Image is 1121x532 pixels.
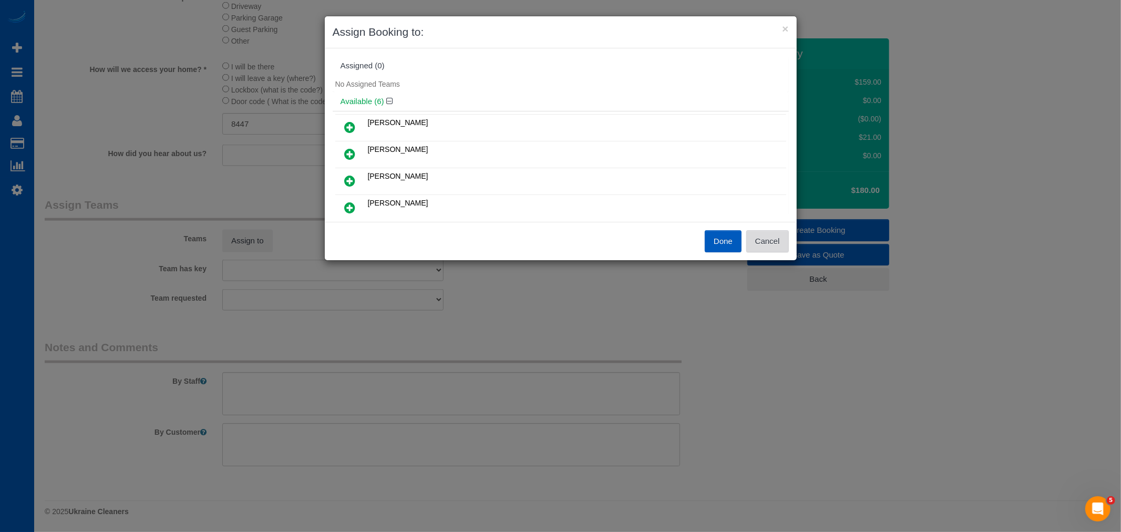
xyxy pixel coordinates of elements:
h4: Available (6) [341,97,781,106]
div: Assigned (0) [341,62,781,70]
span: [PERSON_NAME] [368,145,428,154]
iframe: Intercom live chat [1085,496,1110,521]
span: [PERSON_NAME] [368,172,428,180]
span: No Assigned Teams [335,80,400,88]
h3: Assign Booking to: [333,24,789,40]
span: [PERSON_NAME] [368,118,428,127]
button: Cancel [746,230,789,252]
button: × [782,23,788,34]
button: Done [705,230,742,252]
span: [PERSON_NAME] [368,199,428,207]
span: 5 [1107,496,1115,505]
